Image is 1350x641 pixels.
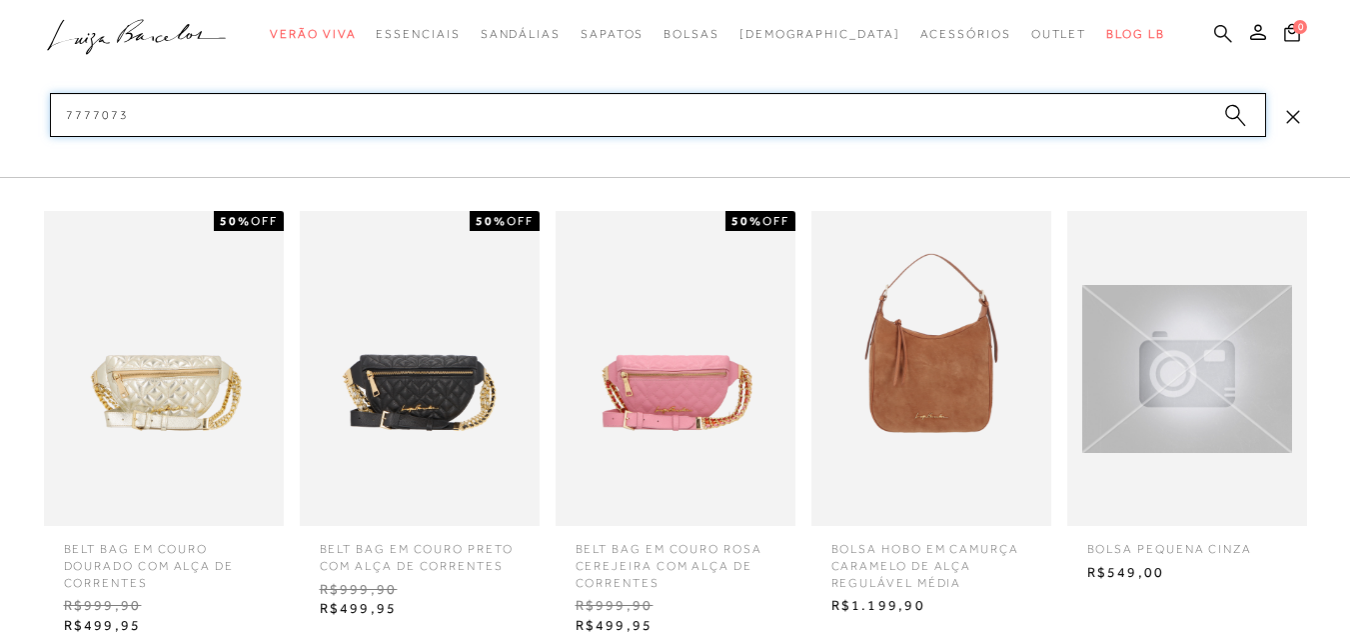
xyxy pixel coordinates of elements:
[305,594,535,624] span: R$499,95
[1031,27,1087,41] span: Outlet
[920,27,1011,41] span: Acessórios
[561,526,790,591] span: BELT BAG EM COURO ROSA CEREJEIRA COM ALÇA DE CORRENTES
[561,591,790,621] span: R$999,90
[44,211,284,526] img: BELT BAG EM COURO DOURADO COM ALÇA DE CORRENTES
[49,591,279,621] span: R$999,90
[295,211,545,624] a: BELT BAG EM COURO PRETO COM ALÇA DE CORRENTES 50%OFF BELT BAG EM COURO PRETO COM ALÇA DE CORRENTE...
[1072,558,1302,588] span: R$549,00
[270,27,356,41] span: Verão Viva
[581,16,644,53] a: categoryNavScreenReaderText
[1067,285,1307,453] img: bolsa pequena cinza
[556,211,795,526] img: BELT BAG EM COURO ROSA CEREJEIRA COM ALÇA DE CORRENTES
[920,16,1011,53] a: categoryNavScreenReaderText
[762,214,789,228] span: OFF
[220,214,251,228] strong: 50%
[1072,526,1302,558] span: bolsa pequena cinza
[300,211,540,526] img: BELT BAG EM COURO PRETO COM ALÇA DE CORRENTES
[376,27,460,41] span: Essenciais
[1106,27,1164,41] span: BLOG LB
[305,575,535,605] span: R$999,90
[811,211,1051,526] img: BOLSA HOBO EM CAMURÇA CARAMELO DE ALÇA REGULÁVEL MÉDIA
[1062,211,1312,587] a: bolsa pequena cinza bolsa pequena cinza R$549,00
[305,526,535,575] span: BELT BAG EM COURO PRETO COM ALÇA DE CORRENTES
[581,27,644,41] span: Sapatos
[664,16,719,53] a: categoryNavScreenReaderText
[481,27,561,41] span: Sandálias
[376,16,460,53] a: categoryNavScreenReaderText
[50,93,1266,137] input: Buscar.
[1293,20,1307,34] span: 0
[481,16,561,53] a: categoryNavScreenReaderText
[39,211,289,641] a: BELT BAG EM COURO DOURADO COM ALÇA DE CORRENTES 50%OFF BELT BAG EM COURO DOURADO COM ALÇA DE CORR...
[816,526,1046,591] span: BOLSA HOBO EM CAMURÇA CARAMELO DE ALÇA REGULÁVEL MÉDIA
[739,16,900,53] a: noSubCategoriesText
[816,591,1046,621] span: R$1.199,90
[251,214,278,228] span: OFF
[561,611,790,641] span: R$499,95
[1031,16,1087,53] a: categoryNavScreenReaderText
[49,611,279,641] span: R$499,95
[739,27,900,41] span: [DEMOGRAPHIC_DATA]
[49,526,279,591] span: BELT BAG EM COURO DOURADO COM ALÇA DE CORRENTES
[270,16,356,53] a: categoryNavScreenReaderText
[1106,16,1164,53] a: BLOG LB
[806,211,1056,621] a: BOLSA HOBO EM CAMURÇA CARAMELO DE ALÇA REGULÁVEL MÉDIA BOLSA HOBO EM CAMURÇA CARAMELO DE ALÇA REG...
[551,211,800,641] a: BELT BAG EM COURO ROSA CEREJEIRA COM ALÇA DE CORRENTES 50%OFF BELT BAG EM COURO ROSA CEREJEIRA CO...
[476,214,507,228] strong: 50%
[1278,22,1306,49] button: 0
[507,214,534,228] span: OFF
[664,27,719,41] span: Bolsas
[731,214,762,228] strong: 50%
